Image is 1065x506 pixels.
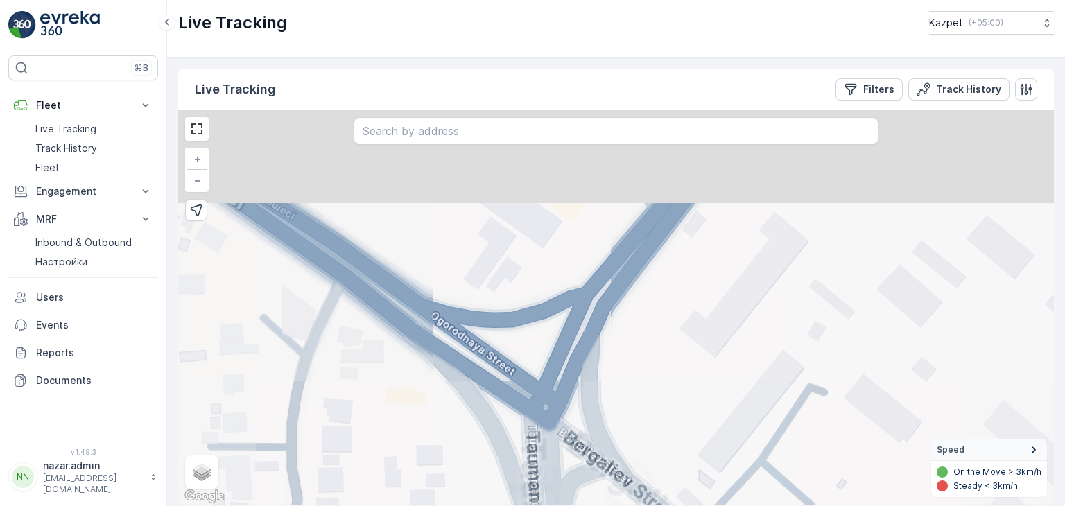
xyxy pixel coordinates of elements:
[36,212,130,226] p: MRF
[30,158,158,177] a: Fleet
[36,374,153,387] p: Documents
[8,459,158,495] button: NNnazar.admin[EMAIL_ADDRESS][DOMAIN_NAME]
[12,466,34,488] div: NN
[195,80,276,99] p: Live Tracking
[30,252,158,272] a: Настройки
[936,82,1001,96] p: Track History
[8,177,158,205] button: Engagement
[937,444,964,455] span: Speed
[30,233,158,252] a: Inbound & Outbound
[194,174,201,186] span: −
[187,119,207,139] a: View Fullscreen
[35,161,60,175] p: Fleet
[8,11,36,39] img: logo
[8,367,158,394] a: Documents
[43,459,143,473] p: nazar.admin
[35,255,87,269] p: Настройки
[35,122,96,136] p: Live Tracking
[178,12,287,34] p: Live Tracking
[953,480,1018,491] p: Steady < 3km/h
[908,78,1010,101] button: Track History
[354,117,879,145] input: Search by address
[8,91,158,119] button: Fleet
[182,487,227,505] a: Open this area in Google Maps (opens a new window)
[40,11,100,39] img: logo_light-DOdMpM7g.png
[36,98,130,112] p: Fleet
[953,466,1041,478] p: On the Move > 3km/h
[931,439,1047,461] summary: Speed
[929,11,1054,35] button: Kazpet(+05:00)
[969,17,1003,28] p: ( +05:00 )
[8,339,158,367] a: Reports
[36,346,153,360] p: Reports
[8,311,158,339] a: Events
[8,448,158,456] span: v 1.49.3
[194,153,200,165] span: +
[36,184,130,198] p: Engagement
[43,473,143,495] p: [EMAIL_ADDRESS][DOMAIN_NAME]
[8,205,158,233] button: MRF
[135,62,148,73] p: ⌘B
[35,236,132,250] p: Inbound & Outbound
[36,290,153,304] p: Users
[30,139,158,158] a: Track History
[36,318,153,332] p: Events
[187,149,207,170] a: Zoom In
[182,487,227,505] img: Google
[35,141,97,155] p: Track History
[8,283,158,311] a: Users
[929,16,963,30] p: Kazpet
[863,82,894,96] p: Filters
[835,78,903,101] button: Filters
[30,119,158,139] a: Live Tracking
[187,170,207,191] a: Zoom Out
[187,457,217,487] a: Layers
